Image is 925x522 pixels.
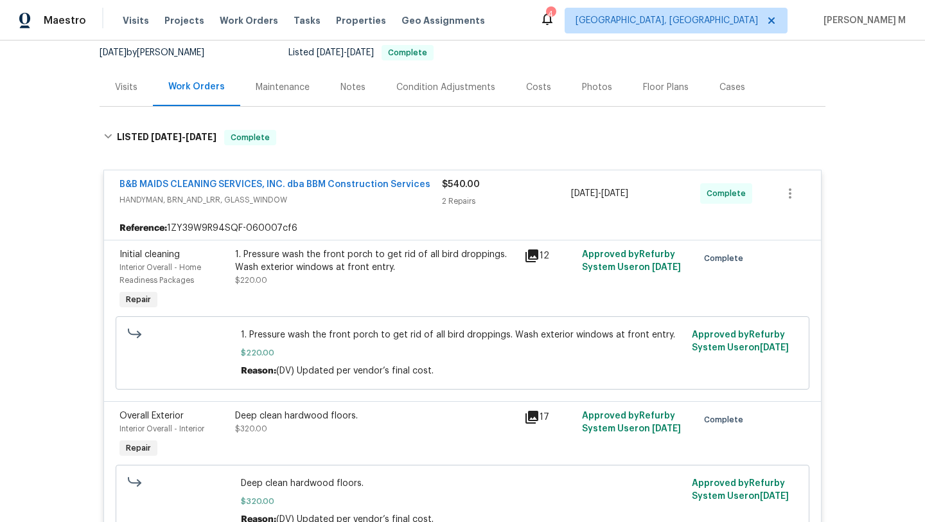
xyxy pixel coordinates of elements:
span: Approved by Refurby System User on [582,250,681,272]
span: Deep clean hardwood floors. [241,477,685,490]
span: Visits [123,14,149,27]
span: Maestro [44,14,86,27]
span: Tasks [294,16,321,25]
span: - [571,187,628,200]
span: [DATE] [652,263,681,272]
div: 4 [546,8,555,21]
span: Initial cleaning [119,250,180,259]
div: Condition Adjustments [396,81,495,94]
div: Notes [340,81,366,94]
b: Reference: [119,222,167,235]
span: 1. Pressure wash the front porch to get rid of all bird droppings. Wash exterior windows at front... [241,328,685,341]
span: [DATE] [760,492,789,501]
div: 2 Repairs [442,195,571,208]
span: Geo Assignments [401,14,485,27]
span: Interior Overall - Home Readiness Packages [119,264,201,284]
span: Complete [225,131,275,144]
span: Properties [336,14,386,27]
a: B&B MAIDS CLEANING SERVICES, INC. dba BBM Construction Services [119,180,430,189]
span: [DATE] [317,48,344,57]
span: [GEOGRAPHIC_DATA], [GEOGRAPHIC_DATA] [576,14,758,27]
div: Costs [526,81,551,94]
div: Floor Plans [643,81,689,94]
span: Approved by Refurby System User on [582,411,681,433]
span: Complete [704,413,748,426]
span: HANDYMAN, BRN_AND_LRR, GLASS_WINDOW [119,194,442,206]
span: [DATE] [151,132,182,141]
span: [DATE] [601,189,628,198]
span: Overall Exterior [119,411,184,420]
span: [DATE] [186,132,216,141]
div: LISTED [DATE]-[DATE]Complete [100,117,825,158]
div: 17 [524,410,574,425]
span: Approved by Refurby System User on [692,479,789,501]
div: 12 [524,248,574,264]
span: [DATE] [347,48,374,57]
span: Work Orders [220,14,278,27]
div: Work Orders [168,80,225,93]
div: Visits [115,81,137,94]
span: (DV) Updated per vendor’s final cost. [276,366,434,375]
span: $320.00 [241,495,685,508]
div: 1ZY39W9R94SQF-060007cf6 [104,217,821,240]
span: $220.00 [241,346,685,359]
span: - [151,132,216,141]
span: [DATE] [760,343,789,352]
div: Cases [719,81,745,94]
div: Deep clean hardwood floors. [235,410,516,422]
span: [DATE] [571,189,598,198]
span: $540.00 [442,180,480,189]
span: Repair [121,293,156,306]
span: [DATE] [100,48,127,57]
span: Complete [704,252,748,265]
span: - [317,48,374,57]
div: 1. Pressure wash the front porch to get rid of all bird droppings. Wash exterior windows at front... [235,248,516,274]
span: Complete [383,49,432,57]
h6: LISTED [117,130,216,145]
span: Interior Overall - Interior [119,425,204,433]
span: Approved by Refurby System User on [692,330,789,352]
span: Projects [164,14,204,27]
span: [DATE] [652,424,681,433]
span: Repair [121,442,156,455]
span: Listed [288,48,434,57]
span: $320.00 [235,425,267,433]
div: Maintenance [256,81,310,94]
div: Photos [582,81,612,94]
span: [PERSON_NAME] M [818,14,906,27]
span: Reason: [241,366,276,375]
div: by [PERSON_NAME] [100,45,220,60]
span: $220.00 [235,276,267,284]
span: Complete [707,187,751,200]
